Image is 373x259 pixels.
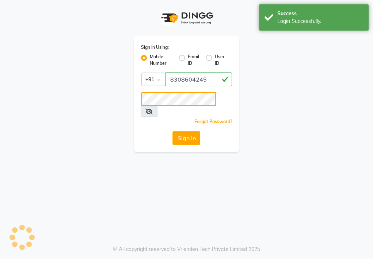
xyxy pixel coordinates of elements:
label: User ID [215,54,226,67]
label: Mobile Number [150,54,173,67]
div: Success [277,10,363,17]
input: Username [165,72,232,86]
label: Email ID [188,54,200,67]
input: Username [141,92,216,106]
label: Sign In Using: [141,44,169,51]
a: Forgot Password? [194,119,232,124]
img: logo1.svg [157,7,216,29]
div: Login Successfully. [277,17,363,25]
button: Sign In [172,131,200,145]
